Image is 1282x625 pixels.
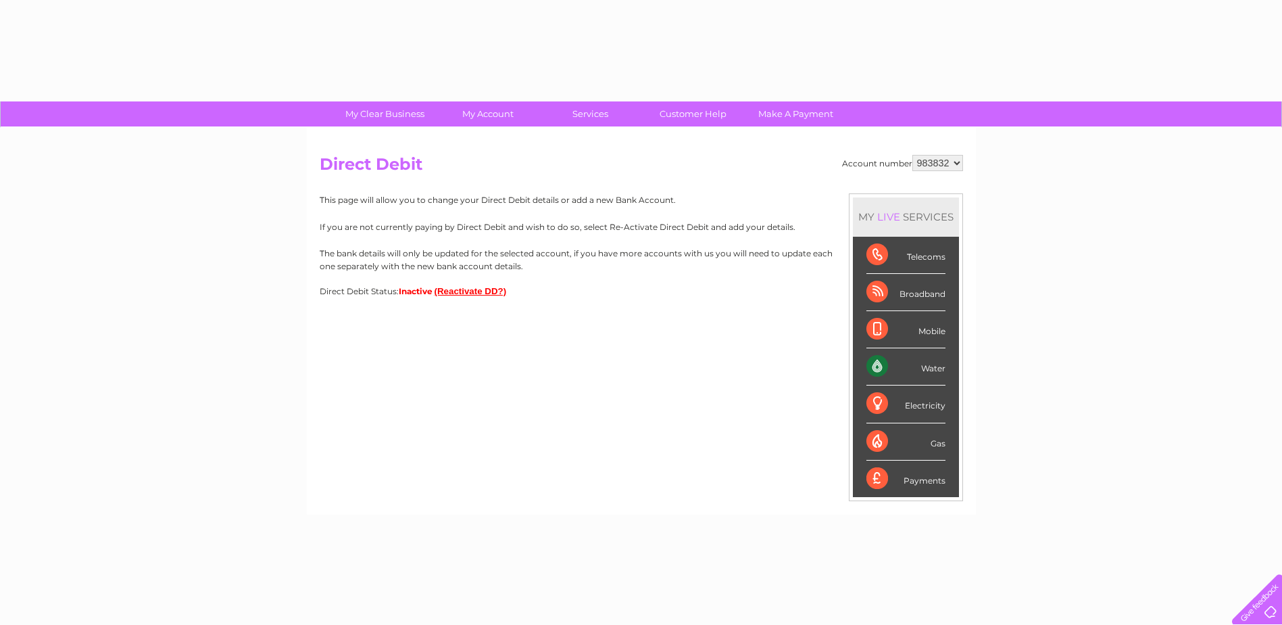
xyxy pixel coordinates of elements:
div: Electricity [866,386,945,423]
h2: Direct Debit [320,155,963,181]
div: Mobile [866,311,945,348]
a: Customer Help [637,101,749,126]
button: (Reactivate DD?) [435,286,507,296]
span: Inactive [399,286,433,296]
div: Broadband [866,274,945,311]
div: Gas [866,423,945,461]
a: My Account [432,101,543,126]
p: The bank details will only be updated for the selected account, if you have more accounts with us... [320,247,963,273]
a: My Clear Business [329,101,441,126]
div: Account number [842,155,963,171]
p: This page will allow you to change your Direct Debit details or add a new Bank Account. [320,193,963,206]
a: Make A Payment [740,101,852,126]
div: LIVE [874,210,903,223]
div: Payments [866,461,945,497]
div: Telecoms [866,237,945,274]
p: If you are not currently paying by Direct Debit and wish to do so, select Re-Activate Direct Debi... [320,221,963,233]
div: Water [866,348,945,386]
div: Direct Debit Status: [320,286,963,296]
div: MY SERVICES [853,198,959,236]
a: Services [535,101,646,126]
